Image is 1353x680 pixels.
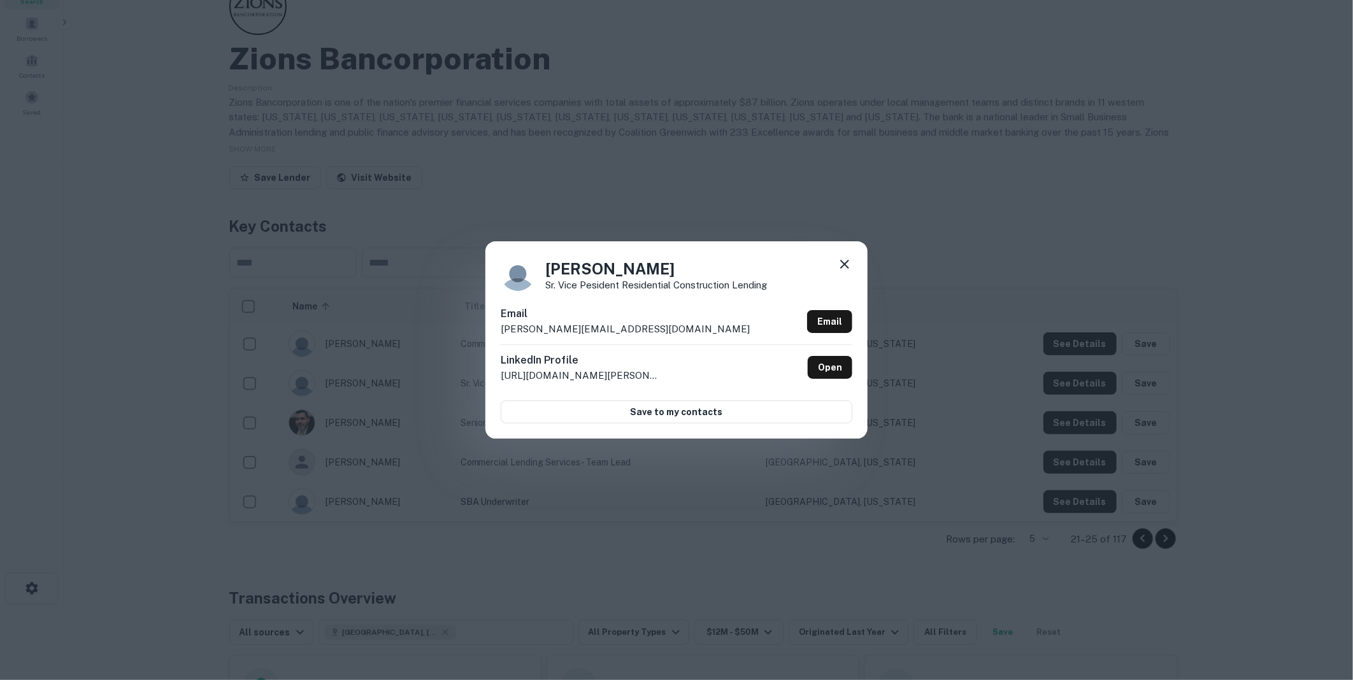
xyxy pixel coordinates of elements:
h6: LinkedIn Profile [501,353,660,368]
p: Sr. Vice Pesident Residential Construction Lending [545,280,767,290]
button: Save to my contacts [501,400,852,423]
h6: Email [501,306,750,322]
h4: [PERSON_NAME] [545,257,767,280]
p: [URL][DOMAIN_NAME][PERSON_NAME] [501,368,660,383]
a: Email [807,310,852,333]
img: 9c8pery4andzj6ohjkjp54ma2 [501,257,535,291]
iframe: Chat Widget [1289,578,1353,639]
a: Open [808,356,852,379]
p: [PERSON_NAME][EMAIL_ADDRESS][DOMAIN_NAME] [501,322,750,337]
